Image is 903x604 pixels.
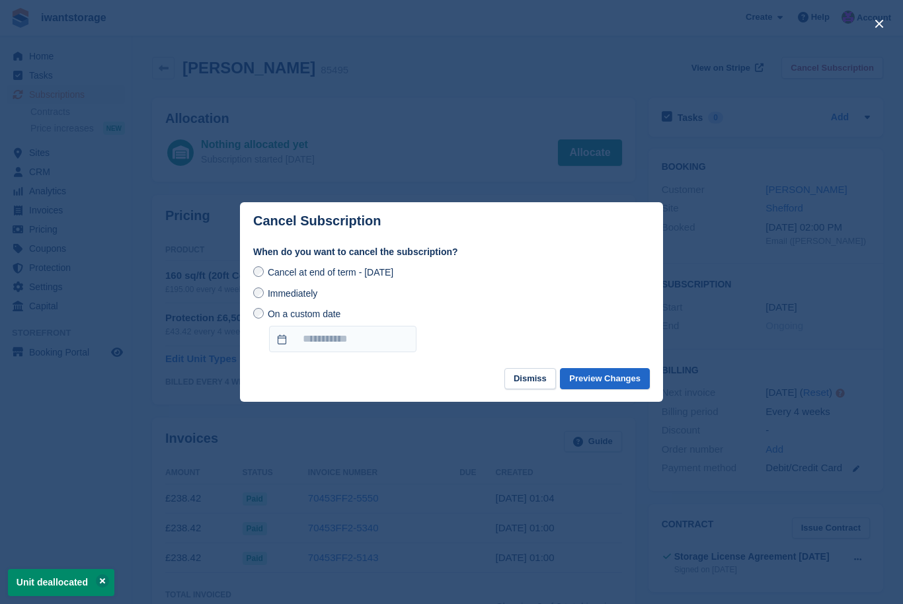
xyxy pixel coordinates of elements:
button: Preview Changes [560,368,650,390]
span: Immediately [268,288,317,299]
input: Cancel at end of term - [DATE] [253,266,264,277]
button: close [869,13,890,34]
input: Immediately [253,287,264,298]
button: Dismiss [504,368,556,390]
p: Cancel Subscription [253,213,381,229]
label: When do you want to cancel the subscription? [253,245,650,259]
p: Unit deallocated [8,569,114,596]
input: On a custom date [269,326,416,352]
span: Cancel at end of term - [DATE] [268,267,393,278]
input: On a custom date [253,308,264,319]
span: On a custom date [268,309,341,319]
